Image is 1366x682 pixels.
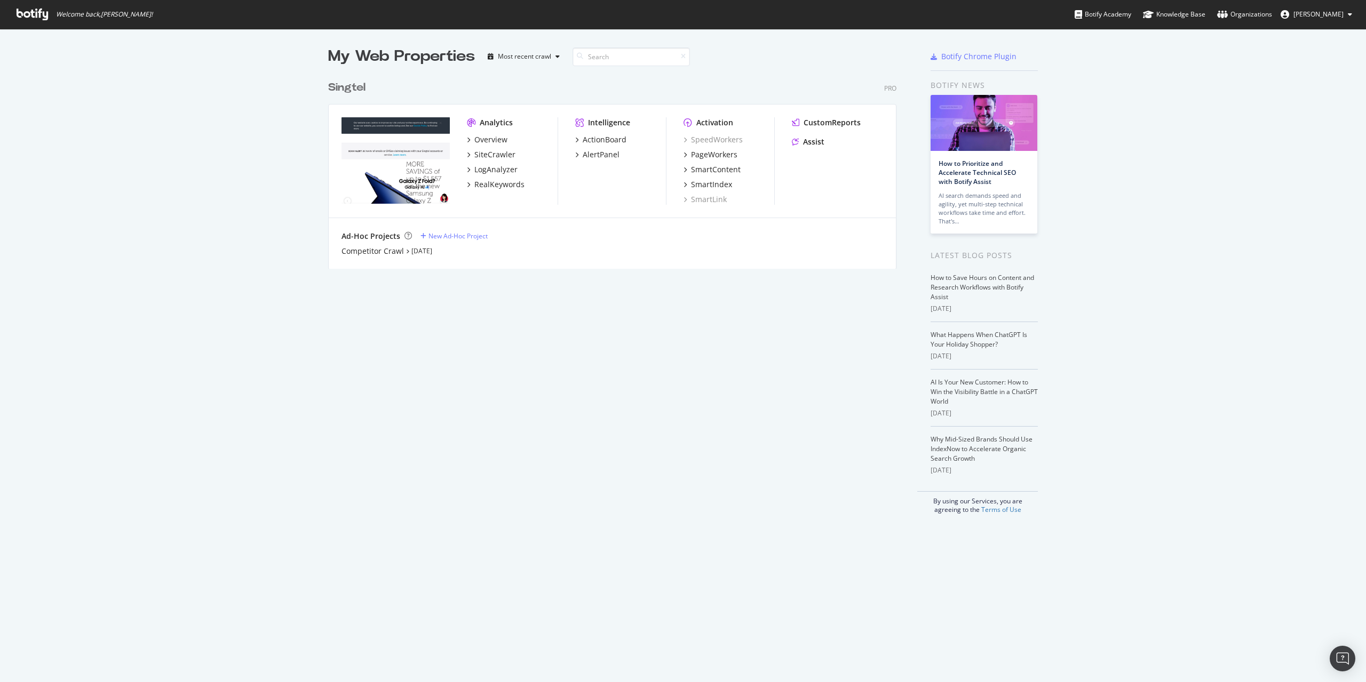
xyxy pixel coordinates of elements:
a: CustomReports [792,117,861,128]
div: By using our Services, you are agreeing to the [917,491,1038,514]
div: Pro [884,84,896,93]
span: Annie Koh [1293,10,1344,19]
div: Botify news [931,79,1038,91]
div: [DATE] [931,466,1038,475]
a: SmartIndex [684,179,732,190]
img: singtel.com [341,117,450,204]
div: New Ad-Hoc Project [428,231,488,240]
a: PageWorkers [684,149,737,160]
span: Welcome back, [PERSON_NAME] ! [56,10,153,19]
div: Assist [803,137,824,147]
div: RealKeywords [474,179,525,190]
a: Botify Chrome Plugin [931,51,1016,62]
div: Intelligence [588,117,630,128]
div: CustomReports [804,117,861,128]
div: Botify Academy [1075,9,1131,20]
a: SmartLink [684,194,727,205]
div: [DATE] [931,351,1038,361]
a: How to Prioritize and Accelerate Technical SEO with Botify Assist [939,159,1016,186]
a: What Happens When ChatGPT Is Your Holiday Shopper? [931,330,1027,349]
div: SmartIndex [691,179,732,190]
img: How to Prioritize and Accelerate Technical SEO with Botify Assist [931,95,1037,151]
div: Singtel [328,80,366,95]
div: Knowledge Base [1143,9,1205,20]
a: SmartContent [684,164,741,175]
a: SiteCrawler [467,149,515,160]
div: Organizations [1217,9,1272,20]
a: RealKeywords [467,179,525,190]
a: New Ad-Hoc Project [420,231,488,240]
a: ActionBoard [575,134,626,145]
div: ActionBoard [583,134,626,145]
a: Overview [467,134,507,145]
div: My Web Properties [328,46,475,67]
a: Assist [792,137,824,147]
div: SmartContent [691,164,741,175]
div: AI search demands speed and agility, yet multi-step technical workflows take time and effort. Tha... [939,191,1029,226]
button: Most recent crawl [483,48,564,65]
a: SpeedWorkers [684,134,743,145]
a: Terms of Use [981,505,1021,514]
a: Singtel [328,80,370,95]
a: LogAnalyzer [467,164,518,175]
div: [DATE] [931,304,1038,314]
div: Ad-Hoc Projects [341,231,400,242]
a: AlertPanel [575,149,620,160]
div: [DATE] [931,408,1038,418]
a: AI Is Your New Customer: How to Win the Visibility Battle in a ChatGPT World [931,378,1038,406]
div: PageWorkers [691,149,737,160]
div: Botify Chrome Plugin [941,51,1016,62]
button: [PERSON_NAME] [1272,6,1361,23]
div: Activation [696,117,733,128]
div: grid [328,67,905,269]
a: Why Mid-Sized Brands Should Use IndexNow to Accelerate Organic Search Growth [931,435,1033,463]
div: Overview [474,134,507,145]
div: AlertPanel [583,149,620,160]
a: How to Save Hours on Content and Research Workflows with Botify Assist [931,273,1034,301]
div: Open Intercom Messenger [1330,646,1355,671]
div: Latest Blog Posts [931,250,1038,261]
div: Analytics [480,117,513,128]
div: Most recent crawl [498,53,551,60]
a: Competitor Crawl [341,246,404,256]
div: LogAnalyzer [474,164,518,175]
input: Search [573,47,690,66]
div: SiteCrawler [474,149,515,160]
a: [DATE] [411,246,432,255]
